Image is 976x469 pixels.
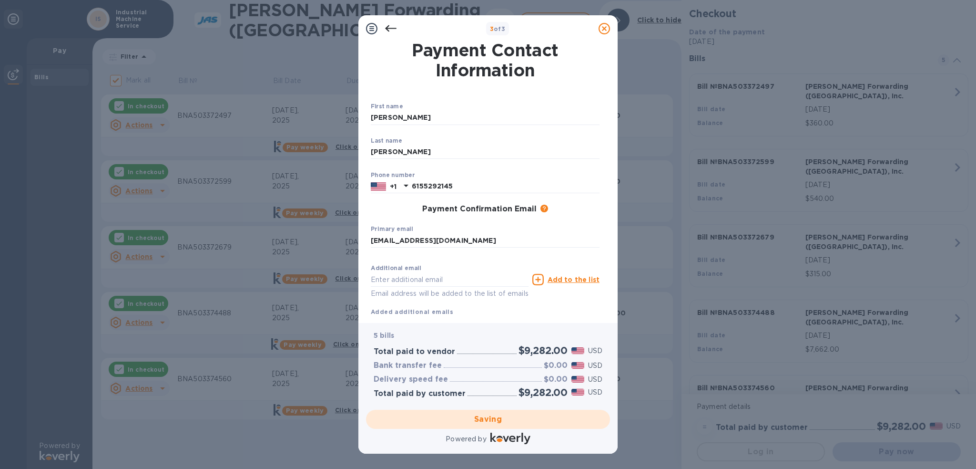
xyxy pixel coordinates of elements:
h3: Delivery speed fee [374,375,448,384]
span: 3 [490,25,494,32]
label: Phone number [371,172,415,178]
img: USD [571,362,584,369]
b: 5 bills [374,332,394,339]
input: Enter additional email [371,272,529,287]
input: Enter your last name [371,145,600,159]
label: Additional email [371,266,421,271]
h3: $0.00 [544,375,568,384]
b: Added additional emails [371,308,453,315]
h3: Total paid to vendor [374,347,455,356]
p: USD [588,346,602,356]
h1: Payment Contact Information [371,40,600,80]
input: Enter your phone number [412,179,600,194]
img: US [371,181,386,192]
h3: Bank transfer fee [374,361,442,370]
img: USD [571,389,584,396]
h3: $0.00 [544,361,568,370]
img: Logo [490,433,530,444]
input: Enter your first name [371,111,600,125]
u: Add to the list [548,276,600,283]
p: +1 [390,182,396,191]
b: of 3 [490,25,506,32]
h3: Total paid by customer [374,389,466,398]
img: USD [571,376,584,383]
label: Primary email [371,227,413,232]
p: USD [588,361,602,371]
p: USD [588,375,602,385]
h3: Payment Confirmation Email [422,205,537,214]
p: Email address will be added to the list of emails [371,288,529,299]
h2: $9,282.00 [518,344,568,356]
p: Powered by [446,434,486,444]
p: USD [588,387,602,397]
label: First name [371,104,403,110]
input: Enter your primary email [371,233,600,248]
img: USD [571,347,584,354]
label: Last name [371,138,402,144]
h2: $9,282.00 [518,386,568,398]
